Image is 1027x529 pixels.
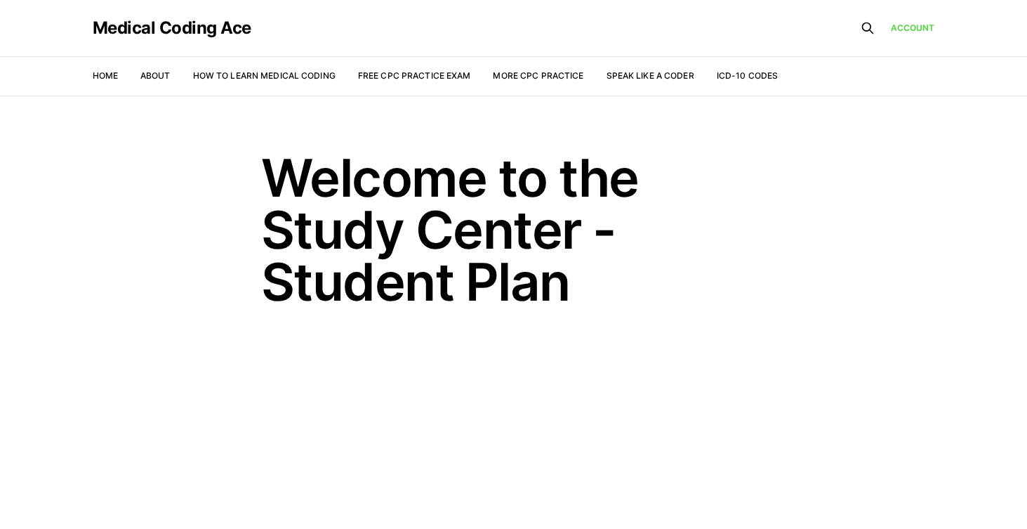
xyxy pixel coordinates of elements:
[261,152,767,308] h1: Welcome to the Study Center - Student Plan
[358,70,471,81] a: Free CPC Practice Exam
[607,70,694,81] a: Speak Like a Coder
[140,70,171,81] a: About
[891,22,935,34] a: Account
[93,70,118,81] a: Home
[717,70,778,81] a: ICD-10 Codes
[493,70,583,81] a: More CPC Practice
[93,20,251,37] a: Medical Coding Ace
[193,70,336,81] a: How to Learn Medical Coding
